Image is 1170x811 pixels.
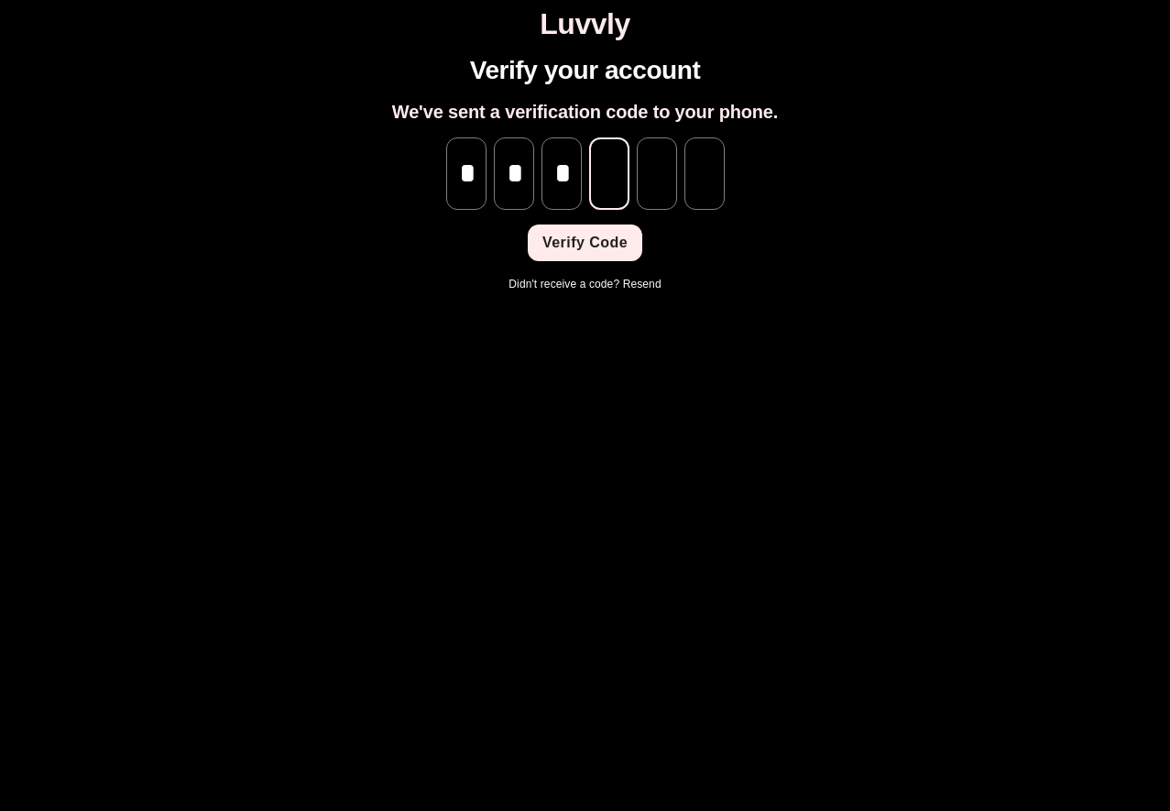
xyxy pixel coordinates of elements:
[7,7,1163,41] h1: Luvvly
[508,276,661,292] p: Didn't receive a code?
[470,56,701,86] h1: Verify your account
[623,278,662,290] a: Resend
[392,101,778,123] h2: We've sent a verification code to your phone.
[528,225,642,261] button: Verify Code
